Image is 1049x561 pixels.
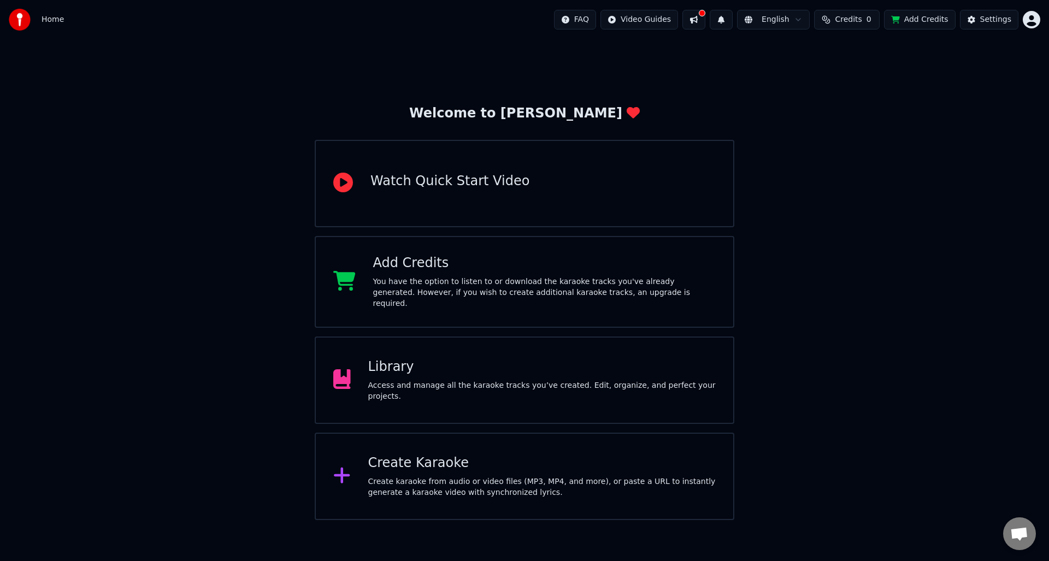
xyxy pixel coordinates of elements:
[368,476,716,498] div: Create karaoke from audio or video files (MP3, MP4, and more), or paste a URL to instantly genera...
[409,105,640,122] div: Welcome to [PERSON_NAME]
[368,380,716,402] div: Access and manage all the karaoke tracks you’ve created. Edit, organize, and perfect your projects.
[370,173,529,190] div: Watch Quick Start Video
[9,9,31,31] img: youka
[42,14,64,25] nav: breadcrumb
[368,358,716,376] div: Library
[960,10,1018,29] button: Settings
[867,14,871,25] span: 0
[814,10,880,29] button: Credits0
[835,14,862,25] span: Credits
[1003,517,1036,550] div: Open chat
[980,14,1011,25] div: Settings
[373,255,716,272] div: Add Credits
[884,10,956,29] button: Add Credits
[554,10,596,29] button: FAQ
[373,276,716,309] div: You have the option to listen to or download the karaoke tracks you've already generated. However...
[42,14,64,25] span: Home
[368,454,716,472] div: Create Karaoke
[600,10,678,29] button: Video Guides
